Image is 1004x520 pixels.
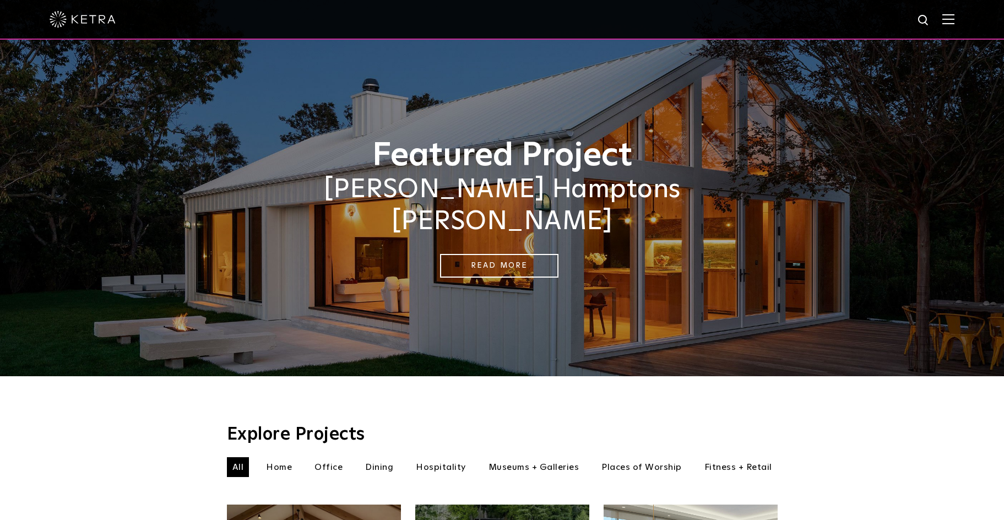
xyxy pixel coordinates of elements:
img: ketra-logo-2019-white [50,11,116,28]
li: Dining [360,457,399,477]
li: Museums + Galleries [483,457,585,477]
li: Places of Worship [596,457,687,477]
li: All [227,457,249,477]
h1: Featured Project [227,138,778,174]
img: Hamburger%20Nav.svg [942,14,954,24]
li: Fitness + Retail [699,457,778,477]
h2: [PERSON_NAME] Hamptons [PERSON_NAME] [227,174,778,237]
img: search icon [917,14,931,28]
li: Home [261,457,297,477]
li: Office [309,457,348,477]
li: Hospitality [410,457,471,477]
h3: Explore Projects [227,426,778,443]
a: Read More [440,254,558,278]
